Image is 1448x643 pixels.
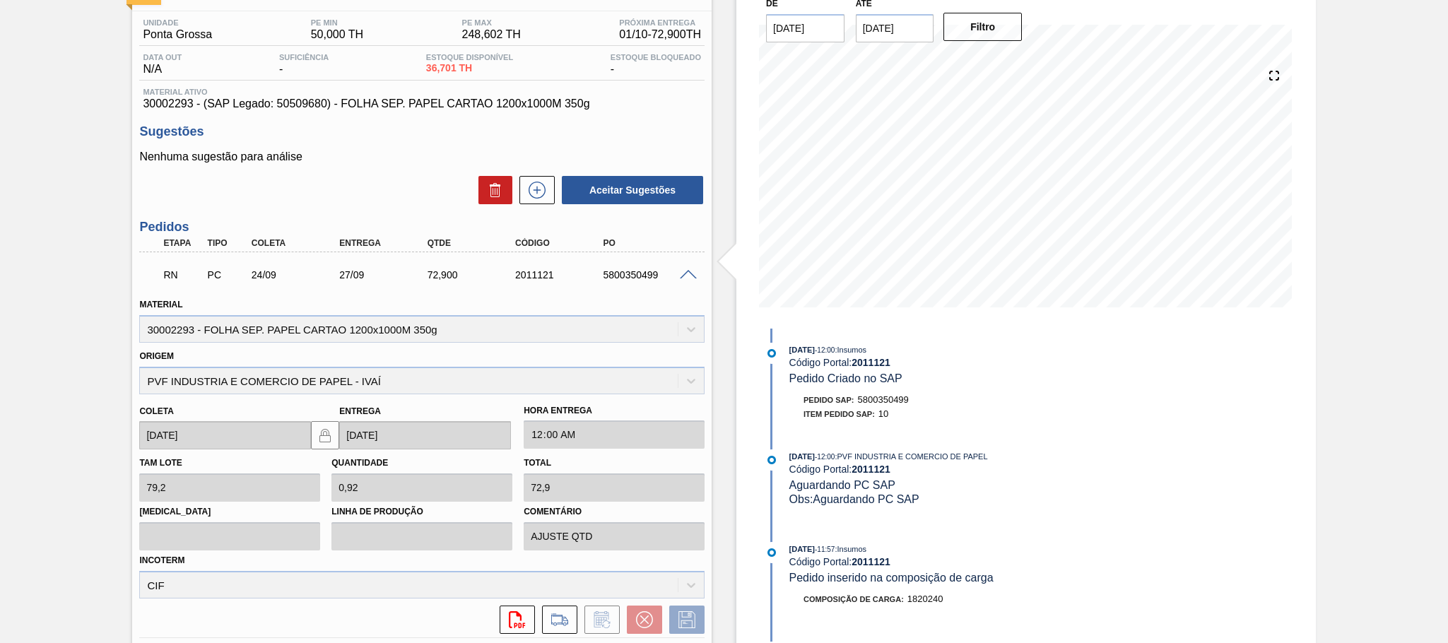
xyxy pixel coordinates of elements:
[789,372,902,384] span: Pedido Criado no SAP
[462,28,521,41] span: 248,602 TH
[331,458,388,468] label: Quantidade
[139,220,705,235] h3: Pedidos
[279,53,329,61] span: Suficiência
[311,18,363,27] span: PE MIN
[426,63,513,73] span: 36,701 TH
[835,452,987,461] span: : PVF INDUSTRIA E COMERCIO DE PAPEL
[248,238,347,248] div: Coleta
[789,572,994,584] span: Pedido inserido na composição de carga
[426,53,513,61] span: Estoque Disponível
[139,458,182,468] label: Tam lote
[835,346,866,354] span: : Insumos
[789,556,1125,567] div: Código Portal:
[160,238,206,248] div: Etapa
[815,545,835,553] span: - 11:57
[789,346,815,354] span: [DATE]
[424,269,523,281] div: 72,900
[139,151,705,163] p: Nenhuma sugestão para análise
[512,238,611,248] div: Código
[139,300,182,309] label: Material
[462,18,521,27] span: PE MAX
[143,88,701,96] span: Material ativo
[555,175,705,206] div: Aceitar Sugestões
[493,606,535,634] div: Abrir arquivo PDF
[139,406,173,416] label: Coleta
[789,452,815,461] span: [DATE]
[611,53,701,61] span: Estoque Bloqueado
[139,124,705,139] h3: Sugestões
[317,427,334,444] img: locked
[139,53,185,76] div: N/A
[856,14,934,42] input: dd/mm/yyyy
[619,18,701,27] span: Próxima Entrega
[767,349,776,358] img: atual
[204,238,250,248] div: Tipo
[815,346,835,354] span: - 12:00
[535,606,577,634] div: Ir para Composição de Carga
[339,421,511,449] input: dd/mm/yyyy
[804,396,854,404] span: Pedido SAP:
[878,408,888,419] span: 10
[607,53,705,76] div: -
[619,28,701,41] span: 01/10 - 72,900 TH
[139,502,320,522] label: [MEDICAL_DATA]
[907,594,943,604] span: 1820240
[662,606,705,634] div: Salvar Pedido
[858,394,909,405] span: 5800350499
[339,406,381,416] label: Entrega
[524,502,705,522] label: Comentário
[852,357,890,368] strong: 2011121
[139,555,184,565] label: Incoterm
[562,176,703,204] button: Aceitar Sugestões
[766,14,844,42] input: dd/mm/yyyy
[336,238,435,248] div: Entrega
[789,464,1125,475] div: Código Portal:
[331,502,512,522] label: Linha de Produção
[600,238,699,248] div: PO
[143,53,182,61] span: Data out
[789,493,919,505] span: Obs: Aguardando PC SAP
[620,606,662,634] div: Cancelar pedido
[336,269,435,281] div: 27/09/2025
[163,269,202,281] p: RN
[143,18,212,27] span: Unidade
[835,545,866,553] span: : Insumos
[789,545,815,553] span: [DATE]
[424,238,523,248] div: Qtde
[524,458,551,468] label: Total
[204,269,250,281] div: Pedido de Compra
[943,13,1022,41] button: Filtro
[311,28,363,41] span: 50,000 TH
[143,98,701,110] span: 30002293 - (SAP Legado: 50509680) - FOLHA SEP. PAPEL CARTAO 1200x1000M 350g
[512,176,555,204] div: Nova sugestão
[767,456,776,464] img: atual
[815,453,835,461] span: - 12:00
[577,606,620,634] div: Informar alteração no pedido
[852,464,890,475] strong: 2011121
[512,269,611,281] div: 2011121
[471,176,512,204] div: Excluir Sugestões
[600,269,699,281] div: 5800350499
[767,548,776,557] img: atual
[804,595,904,603] span: Composição de Carga :
[852,556,890,567] strong: 2011121
[143,28,212,41] span: Ponta Grossa
[789,479,895,491] span: Aguardando PC SAP
[160,259,206,290] div: Em renegociação
[524,401,705,421] label: Hora Entrega
[789,357,1125,368] div: Código Portal:
[276,53,332,76] div: -
[311,421,339,449] button: locked
[139,421,311,449] input: dd/mm/yyyy
[248,269,347,281] div: 24/09/2025
[804,410,875,418] span: Item pedido SAP:
[139,351,174,361] label: Origem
